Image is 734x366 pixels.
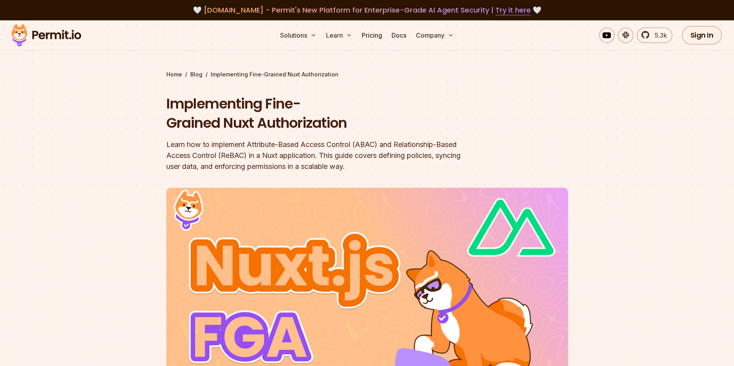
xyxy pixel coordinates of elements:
[190,71,202,78] a: Blog
[650,31,667,40] span: 5.3k
[277,27,320,43] button: Solutions
[8,22,85,49] img: Permit logo
[495,5,531,15] a: Try it here
[166,71,568,78] div: / /
[166,71,182,78] a: Home
[166,94,468,133] h1: Implementing Fine-Grained Nuxt Authorization
[413,27,457,43] button: Company
[359,27,385,43] a: Pricing
[323,27,355,43] button: Learn
[682,26,722,45] a: Sign In
[204,5,531,15] span: [DOMAIN_NAME] - Permit's New Platform for Enterprise-Grade AI Agent Security |
[166,139,468,172] div: Learn how to implement Attribute-Based Access Control (ABAC) and Relationship-Based Access Contro...
[388,27,410,43] a: Docs
[637,27,672,43] a: 5.3k
[19,5,715,16] div: 🤍 🤍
